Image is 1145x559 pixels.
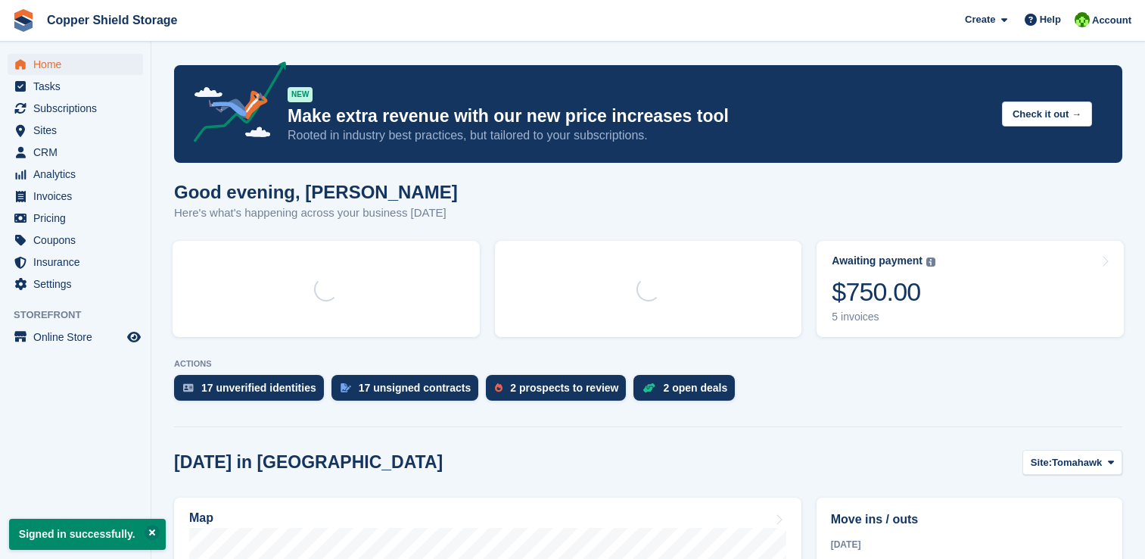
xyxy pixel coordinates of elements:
img: stora-icon-8386f47178a22dfd0bd8f6a31ec36ba5ce8667c1dd55bd0f319d3a0aa187defe.svg [12,9,35,32]
a: menu [8,142,143,163]
div: NEW [288,87,313,102]
h2: [DATE] in [GEOGRAPHIC_DATA] [174,452,443,473]
img: Stephanie Wirhanowicz [1075,12,1090,27]
div: Awaiting payment [832,255,923,267]
a: Copper Shield Storage [41,8,183,33]
a: 2 open deals [633,375,742,408]
a: menu [8,251,143,273]
span: Coupons [33,230,124,251]
a: Preview store [125,328,143,346]
div: $750.00 [832,276,935,308]
span: Storefront [14,308,151,323]
span: Site: [1031,455,1052,470]
img: prospect-51fa495bee0391a8d652442698ab0144808aea92771e9ea1ae160a38d050c398.svg [495,383,502,392]
a: menu [8,230,143,251]
button: Site: Tomahawk [1022,450,1122,475]
a: Awaiting payment $750.00 5 invoices [817,241,1124,337]
img: icon-info-grey-7440780725fd019a000dd9b08b2336e03edf1995a4989e88bcd33f0948082b44.svg [926,258,935,267]
span: Subscriptions [33,98,124,119]
span: Analytics [33,164,124,185]
p: ACTIONS [174,359,1122,369]
div: [DATE] [831,538,1108,551]
img: deal-1b604bf984904fb50ccaf53a9ad4b4a5d6e5aea283cecdc64d6e3604feb123c2.svg [643,383,655,393]
div: 17 unsigned contracts [359,382,471,394]
a: menu [8,164,143,185]
a: 2 prospects to review [486,375,633,408]
h2: Move ins / outs [831,511,1108,529]
span: Tomahawk [1052,455,1102,470]
span: Tasks [33,76,124,97]
a: menu [8,208,143,229]
span: Settings [33,273,124,295]
p: Signed in successfully. [9,519,166,550]
a: menu [8,186,143,207]
p: Here's what's happening across your business [DATE] [174,205,458,222]
span: Insurance [33,251,124,273]
button: Check it out → [1002,101,1092,126]
h2: Map [189,511,213,525]
span: Online Store [33,326,124,348]
img: contract_signature_icon-13c848040528278c33f63329250d36e43548de30e8caae1d1a13099fd9432cc5.svg [341,383,351,392]
span: Create [965,12,995,27]
a: menu [8,54,143,75]
span: Sites [33,120,124,141]
div: 17 unverified identities [201,382,316,394]
a: 17 unverified identities [174,375,331,408]
a: menu [8,98,143,119]
img: verify_identity-adf6edd0f0f0b5bbfe63781bf79b02c33cf7c696d77639b501bdc392416b5a36.svg [183,383,194,392]
h1: Good evening, [PERSON_NAME] [174,182,458,202]
a: menu [8,76,143,97]
span: CRM [33,142,124,163]
a: menu [8,326,143,348]
div: 2 open deals [663,382,727,394]
a: menu [8,120,143,141]
span: Pricing [33,208,124,229]
p: Rooted in industry best practices, but tailored to your subscriptions. [288,127,990,144]
a: menu [8,273,143,295]
div: 5 invoices [832,311,935,323]
img: price-adjustments-announcement-icon-8257ccfd72463d97f412b2fc003d46551f7dbcb40ab6d574587a9cd5c0d94... [181,61,287,148]
span: Invoices [33,186,124,207]
p: Make extra revenue with our new price increases tool [288,105,990,127]
div: 2 prospects to review [510,382,618,394]
a: 17 unsigned contracts [331,375,487,408]
span: Home [33,54,124,75]
span: Help [1040,12,1061,27]
span: Account [1092,13,1131,28]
